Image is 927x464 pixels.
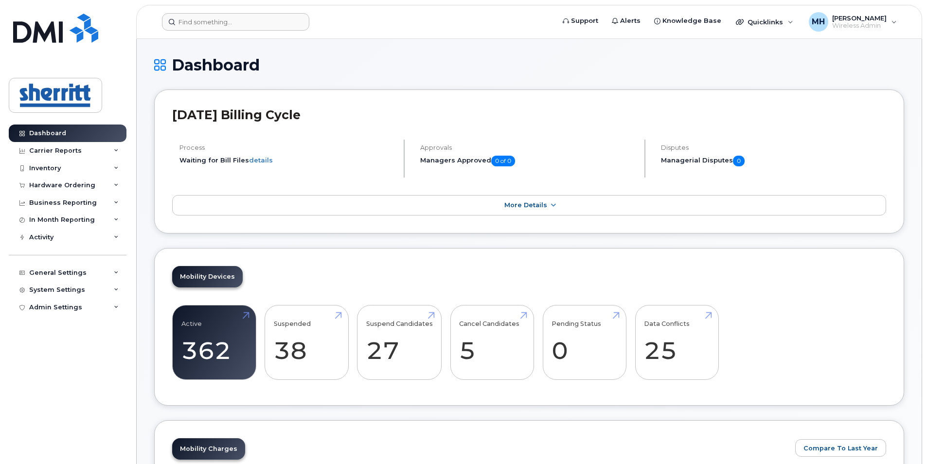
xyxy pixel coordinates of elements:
[181,310,247,375] a: Active 362
[803,444,878,453] span: Compare To Last Year
[274,310,339,375] a: Suspended 38
[795,439,886,457] button: Compare To Last Year
[172,438,245,460] a: Mobility Charges
[661,156,886,166] h5: Managerial Disputes
[552,310,617,375] a: Pending Status 0
[249,156,273,164] a: details
[179,144,395,151] h4: Process
[172,266,243,287] a: Mobility Devices
[459,310,525,375] a: Cancel Candidates 5
[733,156,745,166] span: 0
[172,107,886,122] h2: [DATE] Billing Cycle
[661,144,886,151] h4: Disputes
[644,310,710,375] a: Data Conflicts 25
[491,156,515,166] span: 0 of 0
[154,56,904,73] h1: Dashboard
[420,144,636,151] h4: Approvals
[179,156,395,165] li: Waiting for Bill Files
[366,310,433,375] a: Suspend Candidates 27
[420,156,636,166] h5: Managers Approved
[504,201,547,209] span: More Details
